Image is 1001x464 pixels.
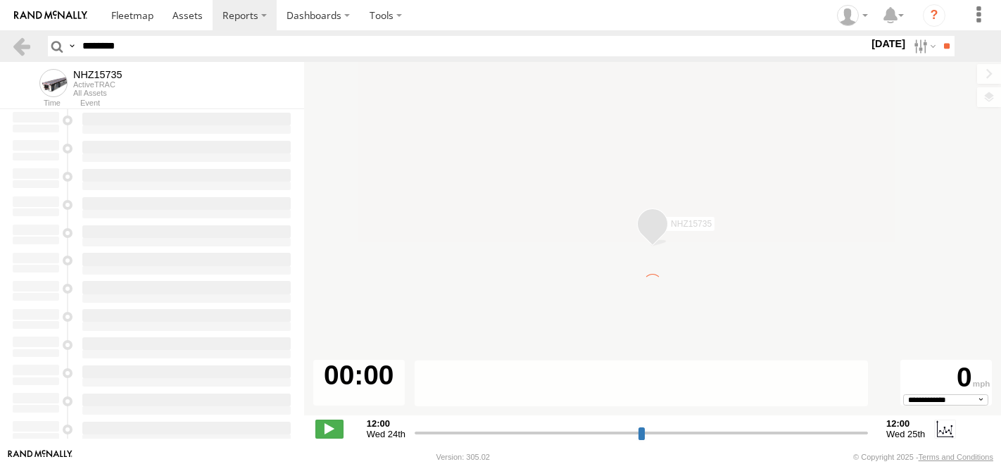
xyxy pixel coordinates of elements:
[73,89,122,97] div: All Assets
[14,11,87,20] img: rand-logo.svg
[923,4,945,27] i: ?
[436,453,490,461] div: Version: 305.02
[367,418,405,429] strong: 12:00
[66,36,77,56] label: Search Query
[886,418,925,429] strong: 12:00
[832,5,873,26] div: Zulema McIntosch
[869,36,908,51] label: [DATE]
[902,362,990,394] div: 0
[73,80,122,89] div: ActiveTRAC
[315,420,344,438] label: Play/Stop
[11,100,61,107] div: Time
[8,450,73,464] a: Visit our Website
[908,36,938,56] label: Search Filter Options
[853,453,993,461] div: © Copyright 2025 -
[919,453,993,461] a: Terms and Conditions
[80,100,304,107] div: Event
[11,36,32,56] a: Back to previous Page
[73,69,122,80] div: NHZ15735 - View Asset History
[886,429,925,439] span: Wed 25th
[367,429,405,439] span: Wed 24th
